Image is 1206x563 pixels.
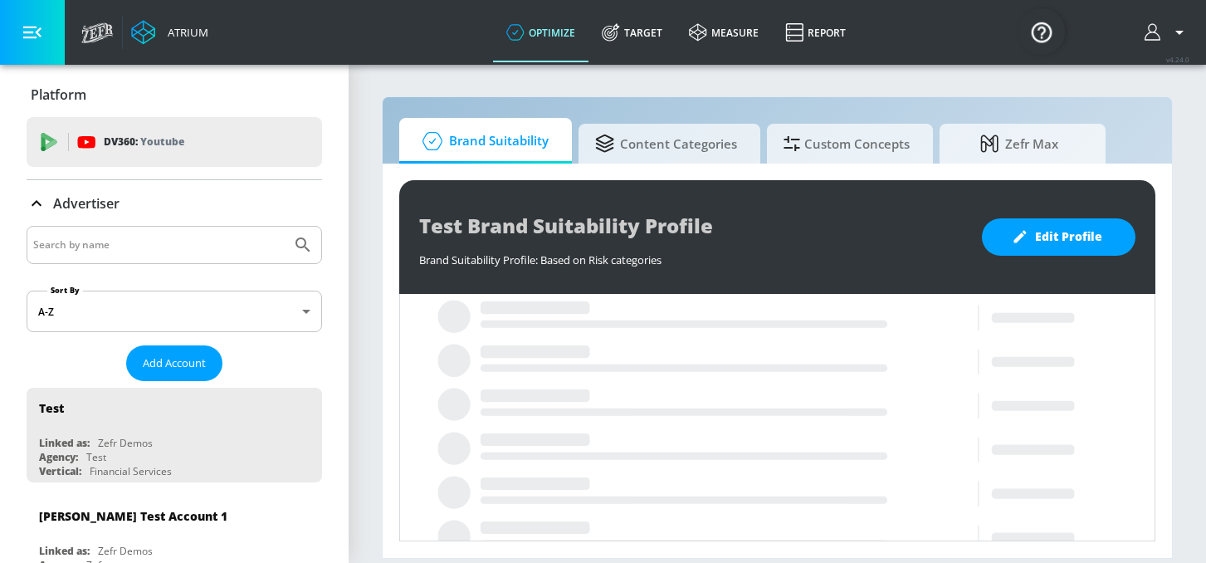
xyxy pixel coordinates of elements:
[956,124,1082,164] span: Zefr Max
[1015,227,1102,247] span: Edit Profile
[53,194,120,213] p: Advertiser
[39,400,64,416] div: Test
[39,464,81,478] div: Vertical:
[39,450,78,464] div: Agency:
[27,71,322,118] div: Platform
[676,2,772,62] a: measure
[126,345,222,381] button: Add Account
[143,354,206,373] span: Add Account
[27,388,322,482] div: TestLinked as:Zefr DemosAgency:TestVertical:Financial Services
[47,285,83,296] label: Sort By
[131,20,208,45] a: Atrium
[416,121,549,161] span: Brand Suitability
[27,180,322,227] div: Advertiser
[27,117,322,167] div: DV360: Youtube
[33,234,285,256] input: Search by name
[140,133,184,150] p: Youtube
[98,544,153,558] div: Zefr Demos
[772,2,859,62] a: Report
[86,450,106,464] div: Test
[982,218,1135,256] button: Edit Profile
[419,244,965,267] div: Brand Suitability Profile: Based on Risk categories
[31,86,86,104] p: Platform
[39,508,227,524] div: [PERSON_NAME] Test Account 1
[1018,8,1065,55] button: Open Resource Center
[27,291,322,332] div: A-Z
[784,124,910,164] span: Custom Concepts
[39,544,90,558] div: Linked as:
[161,25,208,40] div: Atrium
[1166,55,1189,64] span: v 4.24.0
[39,436,90,450] div: Linked as:
[588,2,676,62] a: Target
[98,436,153,450] div: Zefr Demos
[493,2,588,62] a: optimize
[90,464,172,478] div: Financial Services
[104,133,184,151] p: DV360:
[595,124,737,164] span: Content Categories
